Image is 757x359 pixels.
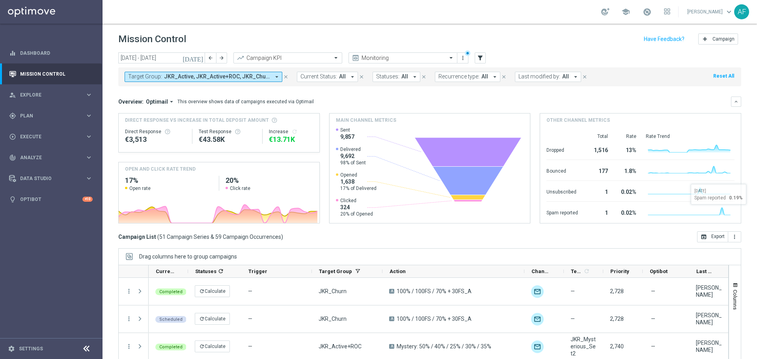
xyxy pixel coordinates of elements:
[9,154,85,161] div: Analyze
[646,133,735,140] div: Rate Trend
[481,73,488,80] span: All
[435,72,500,82] button: Recurrence type: All arrow_drop_down
[587,185,608,197] div: 1
[155,288,186,295] colored-tag: Completed
[411,73,418,80] i: arrow_drop_down
[159,317,183,322] span: Scheduled
[125,288,132,295] button: more_vert
[20,63,93,84] a: Mission Control
[340,185,377,192] span: 17% of Delivered
[20,155,85,160] span: Analyze
[9,92,93,98] button: person_search Explore keyboard_arrow_right
[9,113,93,119] button: gps_fixed Plan keyboard_arrow_right
[195,285,230,297] button: refreshCalculate
[85,175,93,182] i: keyboard_arrow_right
[340,197,373,204] span: Clicked
[199,316,205,322] i: refresh
[9,196,93,203] button: lightbulb Optibot +10
[226,176,313,185] h2: 20%
[546,117,610,124] h4: Other channel metrics
[340,160,366,166] span: 98% of Sent
[85,154,93,161] i: keyboard_arrow_right
[420,73,427,81] button: close
[389,344,394,349] span: A
[9,71,93,77] button: Mission Control
[650,268,668,274] span: Optibot
[9,175,93,182] div: Data Studio keyboard_arrow_right
[475,52,486,63] button: filter_alt
[582,267,590,275] span: Calculate column
[9,112,85,119] div: Plan
[733,99,739,104] i: keyboard_arrow_down
[340,127,354,133] span: Sent
[144,98,177,105] button: Optimail arrow_drop_down
[195,313,230,325] button: refreshCalculate
[139,253,237,260] span: Drag columns here to group campaigns
[531,313,544,326] div: Email
[401,73,408,80] span: All
[397,315,472,322] span: 100% / 100FS / 70% + 30FS_A
[9,63,93,84] div: Mission Control
[515,72,581,82] button: Last modified by: All arrow_drop_down
[125,176,213,185] h2: 17%
[697,231,728,242] button: open_in_browser Export
[587,206,608,218] div: 1
[562,73,569,80] span: All
[531,340,544,353] img: Optimail
[701,234,707,240] i: open_in_browser
[20,43,93,63] a: Dashboard
[9,134,93,140] div: play_circle_outline Execute keyboard_arrow_right
[20,176,85,181] span: Data Studio
[571,268,582,274] span: Templates
[421,74,427,80] i: close
[531,285,544,298] img: Email
[282,73,289,81] button: close
[248,288,252,294] span: —
[159,233,281,240] span: 51 Campaign Series & 59 Campaign Occurrences
[340,211,373,217] span: 20% of Opened
[125,128,186,135] div: Direct Response
[352,54,360,62] i: preview
[571,288,575,295] span: —
[291,128,298,135] i: refresh
[233,52,342,63] ng-select: Campaign KPI
[584,268,590,274] i: refresh
[460,55,466,61] i: more_vert
[177,98,314,105] div: This overview shows data of campaigns executed via Optimail
[20,134,85,139] span: Execute
[340,204,373,211] span: 324
[156,268,175,274] span: Current Status
[651,343,655,350] span: —
[125,166,196,173] h4: OPEN AND CLICK RATE TREND
[9,50,93,56] div: equalizer Dashboard
[248,316,252,322] span: —
[9,133,85,140] div: Execute
[125,343,132,350] button: more_vert
[572,73,579,80] i: arrow_drop_down
[319,315,347,322] span: JKR_Churn
[731,234,738,240] i: more_vert
[85,91,93,99] i: keyboard_arrow_right
[199,128,256,135] div: Test Response
[155,343,186,350] colored-tag: Completed
[617,206,636,218] div: 0.02%
[546,185,578,197] div: Unsubscribed
[269,135,313,144] div: €13,709
[617,185,636,197] div: 0.02%
[146,98,168,105] span: Optimail
[199,288,205,294] i: refresh
[651,288,655,295] span: —
[339,73,346,80] span: All
[9,91,85,99] div: Explore
[340,178,377,185] span: 1,638
[218,268,224,274] i: refresh
[216,52,227,63] button: arrow_forward
[571,336,597,357] span: JKR_Mysterious_Set2
[125,315,132,322] i: more_vert
[20,113,85,118] span: Plan
[610,343,624,350] span: 2,740
[183,54,204,61] i: [DATE]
